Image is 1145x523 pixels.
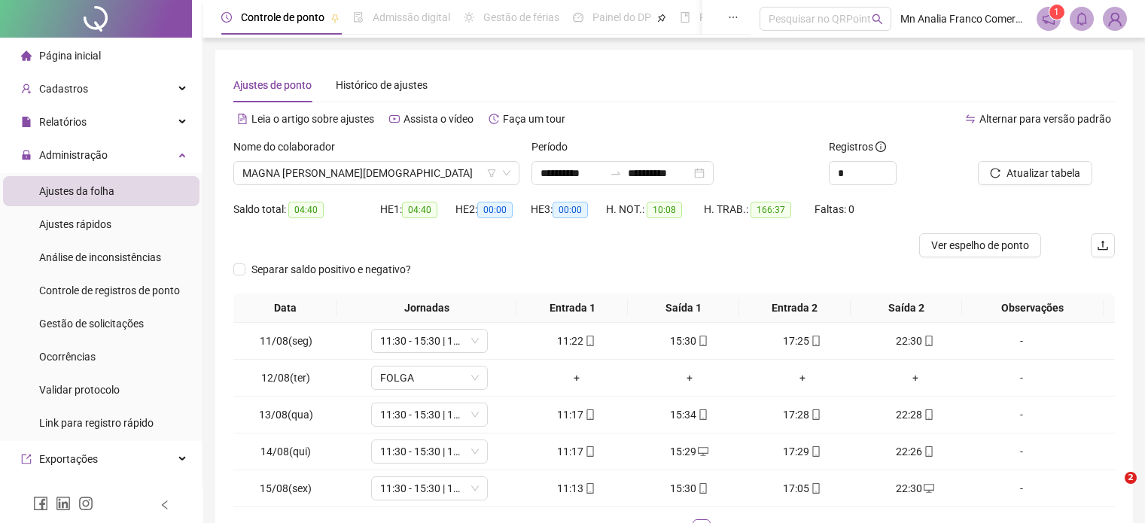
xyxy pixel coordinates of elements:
span: Controle de ponto [241,11,324,23]
span: Link para registro rápido [39,417,154,429]
div: HE 1: [380,201,455,218]
div: + [639,369,740,386]
span: mobile [583,409,595,420]
div: Ajustes de ponto [233,77,312,93]
span: 04:40 [402,202,437,218]
span: Observações [968,300,1098,316]
span: facebook [33,496,48,511]
span: Página inicial [39,50,101,62]
div: 17:29 [752,443,853,460]
div: 17:05 [752,480,853,497]
th: Observações [962,293,1104,323]
span: youtube [389,114,400,124]
span: lock [21,150,32,160]
span: mobile [583,483,595,494]
div: 15:34 [639,406,740,423]
span: file-text [237,114,248,124]
span: mobile [583,446,595,457]
div: H. TRAB.: [704,201,814,218]
span: mobile [922,446,934,457]
span: MAGNA MARIA DE JESUS MARIANO [242,162,510,184]
label: Período [531,138,577,155]
span: FOLGA [380,366,479,389]
span: Separar saldo positivo e negativo? [245,261,417,278]
div: - [977,333,1066,349]
span: down [470,410,480,419]
th: Jornadas [337,293,516,323]
span: upload [1097,239,1109,251]
span: desktop [696,446,708,457]
span: mobile [696,483,708,494]
span: filter [487,169,496,178]
span: Alternar para versão padrão [979,113,1111,125]
span: mobile [809,483,821,494]
span: pushpin [657,14,666,23]
span: 166:37 [751,202,791,218]
div: 15:30 [639,480,740,497]
span: 2 [1125,472,1137,484]
div: + [526,369,627,386]
label: Nome do colaborador [233,138,345,155]
span: mobile [809,336,821,346]
span: Controle de registros de ponto [39,284,180,296]
iframe: Intercom live chat [1094,472,1130,508]
span: Ver espelho de ponto [931,237,1029,254]
span: Exportações [39,453,98,465]
span: 11:30 - 15:30 | 17:30 - 22:30 [380,477,479,500]
span: Atualizar tabela [1006,165,1080,181]
button: Ver espelho de ponto [919,233,1041,257]
span: down [470,373,480,382]
span: swap-right [610,167,622,179]
th: Saída 1 [628,293,739,323]
span: reload [990,168,1000,178]
sup: 1 [1049,5,1064,20]
div: + [752,369,853,386]
th: Entrada 2 [739,293,851,323]
span: down [470,336,480,345]
span: clock-circle [221,12,232,23]
span: Integrações [39,486,95,498]
span: sun [464,12,474,23]
div: 22:28 [865,406,966,423]
span: Assista o vídeo [403,113,474,125]
div: 11:22 [526,333,627,349]
span: 11:30 - 15:30 | 17:30 - 22:30 [380,440,479,463]
span: mobile [809,446,821,457]
span: ellipsis [728,12,738,23]
span: Registros [829,138,886,155]
div: 11:17 [526,406,627,423]
span: Ajustes da folha [39,185,114,197]
div: - [977,480,1066,497]
span: 15/08(sex) [260,482,312,494]
div: 17:25 [752,333,853,349]
span: Folha de pagamento [699,11,796,23]
span: user-add [21,84,32,94]
span: 11:30 - 15:30 | 17:30 - 22:30 [380,330,479,352]
div: 15:29 [639,443,740,460]
span: 12/08(ter) [261,372,310,384]
span: notification [1042,12,1055,26]
div: - [977,369,1066,386]
span: to [610,167,622,179]
img: 83349 [1104,8,1126,30]
span: export [21,454,32,464]
div: - [977,406,1066,423]
span: bell [1075,12,1089,26]
span: file [21,117,32,127]
span: pushpin [330,14,340,23]
span: 04:40 [288,202,324,218]
span: Mn Analia Franco Comercio de Alimentos LTDA [900,11,1028,27]
span: left [160,500,170,510]
span: swap [965,114,976,124]
span: desktop [922,483,934,494]
span: mobile [696,336,708,346]
span: info-circle [875,141,886,152]
span: Faça um tour [503,113,565,125]
div: HE 2: [455,201,531,218]
span: Análise de inconsistências [39,251,161,263]
span: home [21,50,32,61]
div: + [865,369,966,386]
th: Entrada 1 [516,293,628,323]
div: 22:26 [865,443,966,460]
div: 11:13 [526,480,627,497]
